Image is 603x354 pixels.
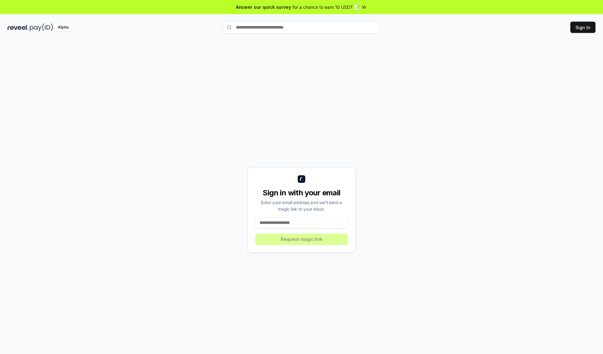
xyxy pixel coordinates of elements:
img: logo_small [298,175,305,183]
div: Alpha [54,24,72,31]
div: Sign in with your email [255,188,348,198]
img: reveel_dark [8,24,29,31]
img: pay_id [30,24,53,31]
button: Sign In [570,22,595,33]
div: Enter your email address and we’ll send a magic link to your inbox. [255,199,348,212]
span: Answer our quick survey [236,4,291,10]
span: for a chance to earn 10 USDT 📝 [292,4,360,10]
